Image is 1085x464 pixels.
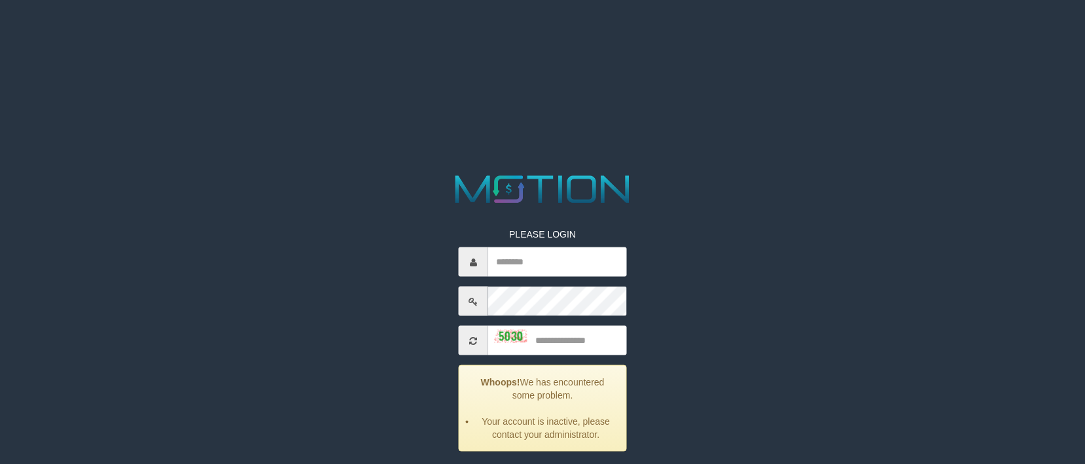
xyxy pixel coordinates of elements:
strong: Whoops! [481,377,520,387]
img: MOTION_logo.png [448,171,637,208]
li: Your account is inactive, please contact your administrator. [476,415,616,441]
p: PLEASE LOGIN [459,228,626,241]
img: captcha [495,330,527,343]
div: We has encountered some problem. [459,365,626,452]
